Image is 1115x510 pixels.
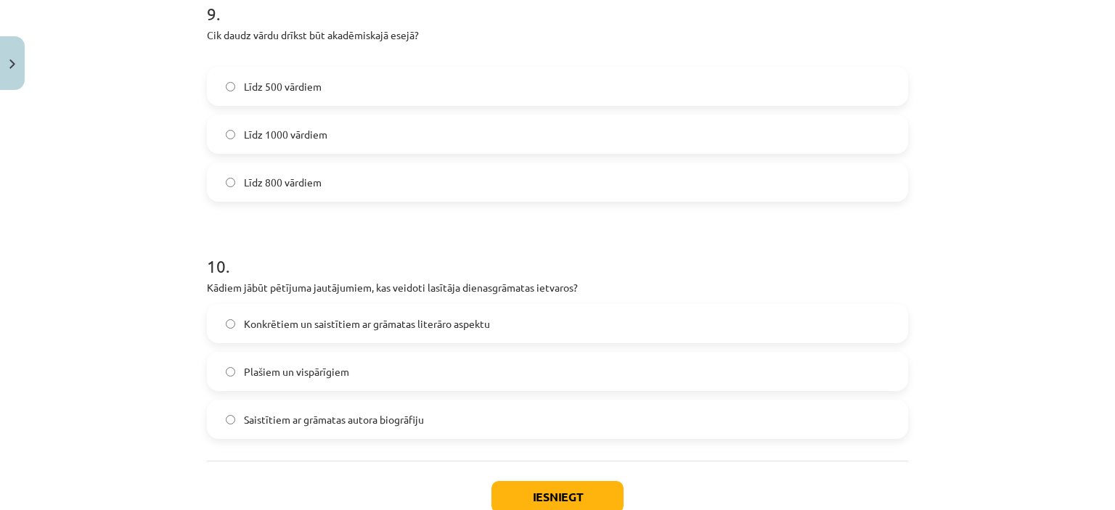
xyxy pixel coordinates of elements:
input: Līdz 500 vārdiem [226,82,235,91]
span: Plašiem un vispārīgiem [244,364,349,379]
span: Saistītiem ar grāmatas autora biogrāfiju [244,412,424,427]
h1: 10 . [207,231,908,276]
p: Cik daudz vārdu drīkst būt akadēmiskajā esejā? [207,28,908,58]
input: Konkrētiem un saistītiem ar grāmatas literāro aspektu [226,319,235,329]
input: Līdz 1000 vārdiem [226,130,235,139]
p: Kādiem jābūt pētījuma jautājumiem, kas veidoti lasītāja dienasgrāmatas ietvaros? [207,280,908,295]
input: Līdz 800 vārdiem [226,178,235,187]
span: Līdz 1000 vārdiem [244,127,327,142]
input: Saistītiem ar grāmatas autora biogrāfiju [226,415,235,424]
input: Plašiem un vispārīgiem [226,367,235,377]
span: Līdz 500 vārdiem [244,79,322,94]
span: Līdz 800 vārdiem [244,175,322,190]
span: Konkrētiem un saistītiem ar grāmatas literāro aspektu [244,316,490,332]
img: icon-close-lesson-0947bae3869378f0d4975bcd49f059093ad1ed9edebbc8119c70593378902aed.svg [9,59,15,69]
